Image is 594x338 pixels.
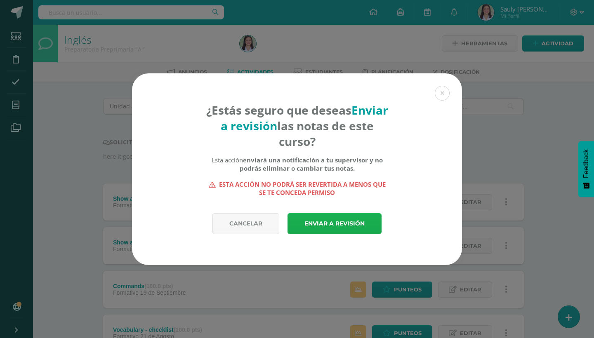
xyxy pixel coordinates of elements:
button: Close (Esc) [435,86,450,101]
h4: ¿Estás seguro que deseas las notas de este curso? [206,102,389,149]
strong: Esta acción no podrá ser revertida a menos que se te conceda permiso [206,180,389,197]
span: Feedback [582,149,590,178]
a: Enviar a revisión [288,213,382,234]
div: Esta acción [206,156,389,172]
strong: Enviar a revisión [221,102,388,134]
b: enviará una notificación a tu supervisor y no podrás eliminar o cambiar tus notas. [240,156,383,172]
button: Feedback - Mostrar encuesta [578,141,594,197]
a: Cancelar [212,213,279,234]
